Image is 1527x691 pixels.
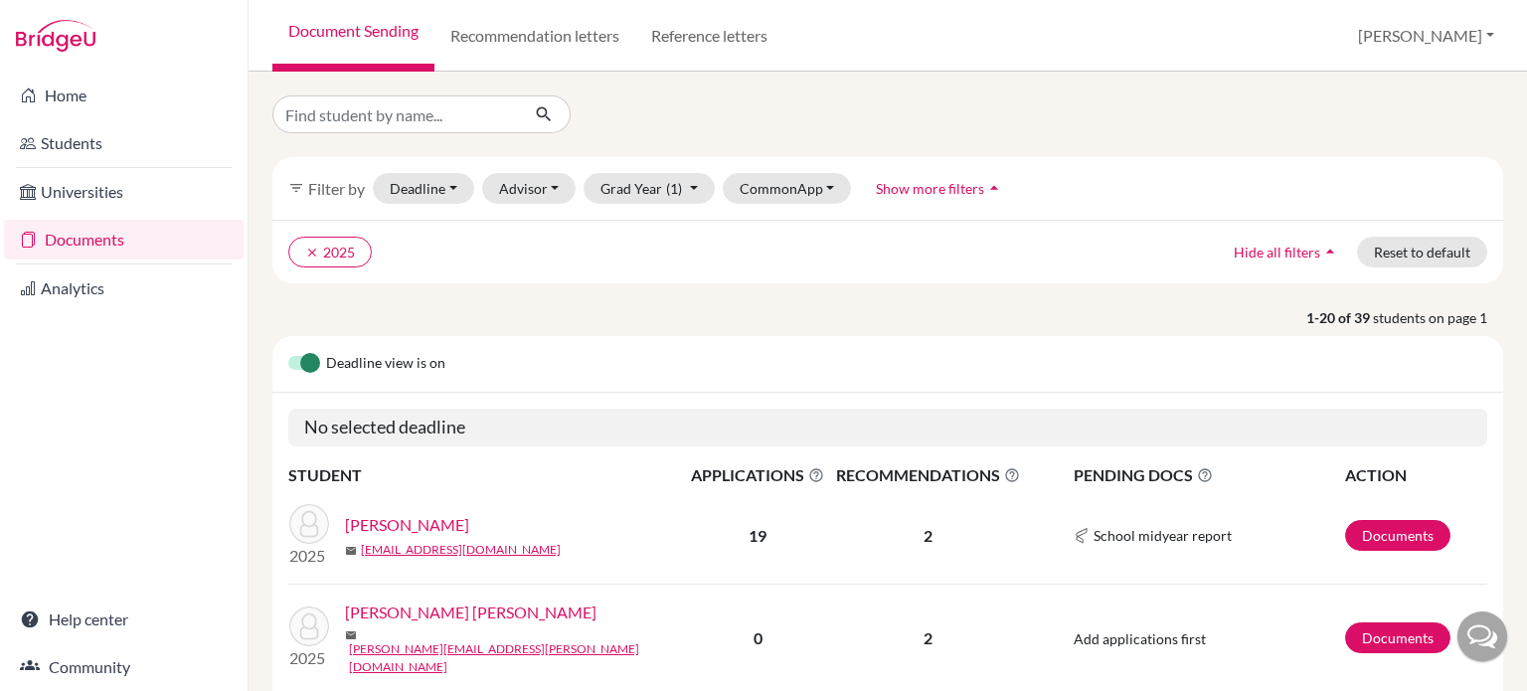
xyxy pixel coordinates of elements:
button: Deadline [373,173,474,204]
a: Students [4,123,244,163]
button: Advisor [482,173,577,204]
span: PENDING DOCS [1074,463,1343,487]
span: Deadline view is on [326,352,445,376]
button: clear2025 [288,237,372,267]
span: Show more filters [876,180,984,197]
span: mail [345,629,357,641]
strong: 1-20 of 39 [1306,307,1373,328]
b: 19 [749,526,766,545]
a: Universities [4,172,244,212]
b: 0 [754,628,763,647]
a: [PERSON_NAME][EMAIL_ADDRESS][PERSON_NAME][DOMAIN_NAME] [349,640,700,676]
button: [PERSON_NAME] [1349,17,1503,55]
a: [PERSON_NAME] [345,513,469,537]
button: Grad Year(1) [584,173,715,204]
a: Analytics [4,268,244,308]
span: (1) [666,180,682,197]
button: Show more filtersarrow_drop_up [859,173,1021,204]
img: Abebe, Eden [289,504,329,544]
a: [PERSON_NAME] [PERSON_NAME] [345,601,596,624]
i: arrow_drop_up [1320,242,1340,261]
img: Common App logo [1074,528,1090,544]
p: 2 [830,626,1025,650]
th: ACTION [1344,462,1487,488]
span: mail [345,545,357,557]
button: Hide all filtersarrow_drop_up [1217,237,1357,267]
span: School midyear report [1094,525,1232,546]
span: Help [45,14,85,32]
a: Documents [1345,622,1450,653]
p: 2025 [289,544,329,568]
a: Documents [1345,520,1450,551]
i: clear [305,246,319,259]
button: CommonApp [723,173,852,204]
p: 2 [830,524,1025,548]
h5: No selected deadline [288,409,1487,446]
a: [EMAIL_ADDRESS][DOMAIN_NAME] [361,541,561,559]
span: students on page 1 [1373,307,1503,328]
input: Find student by name... [272,95,519,133]
span: APPLICATIONS [687,463,828,487]
i: filter_list [288,180,304,196]
span: Hide all filters [1234,244,1320,260]
span: Add applications first [1074,630,1206,647]
i: arrow_drop_up [984,178,1004,198]
a: Help center [4,600,244,639]
span: RECOMMENDATIONS [830,463,1025,487]
a: Community [4,647,244,687]
img: Bridge-U [16,20,95,52]
p: 2025 [289,646,329,670]
a: Documents [4,220,244,259]
th: STUDENT [288,462,686,488]
img: Aguero Puerta, Bruno [289,606,329,646]
span: Filter by [308,179,365,198]
a: Home [4,76,244,115]
button: Reset to default [1357,237,1487,267]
